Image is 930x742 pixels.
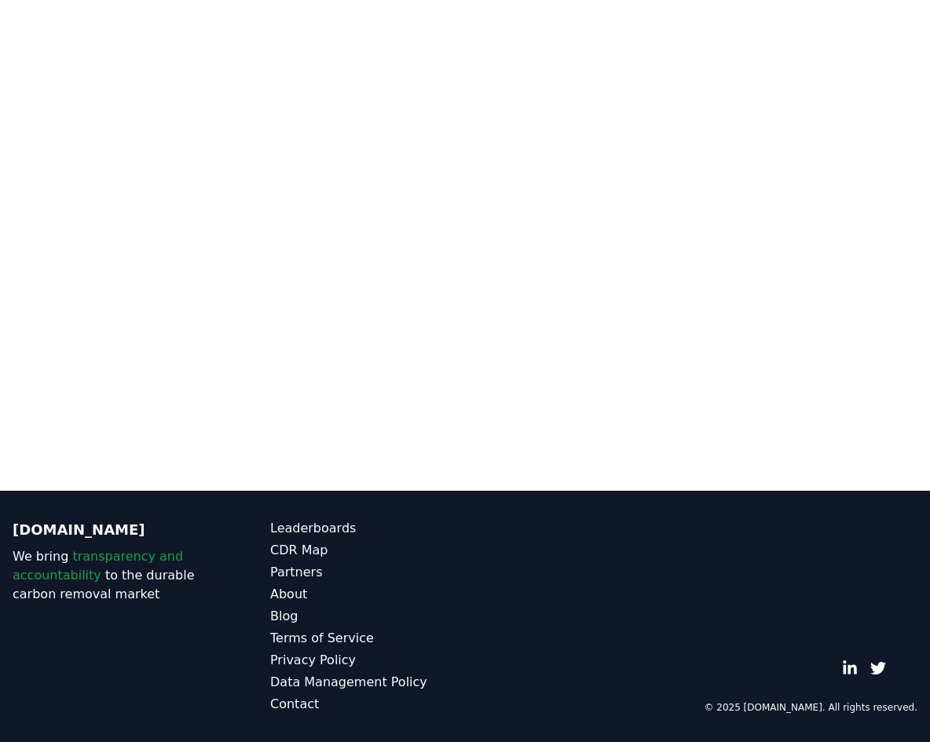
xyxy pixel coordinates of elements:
p: © 2025 [DOMAIN_NAME]. All rights reserved. [704,701,917,714]
a: CDR Map [270,541,465,560]
a: Privacy Policy [270,651,465,670]
a: About [270,585,465,604]
p: We bring to the durable carbon removal market [13,547,207,604]
a: Contact [270,695,465,714]
a: Blog [270,607,465,626]
a: Twitter [870,660,886,676]
a: LinkedIn [842,660,858,676]
a: Partners [270,563,465,582]
span: transparency and accountability [13,549,183,583]
a: Data Management Policy [270,673,465,692]
a: Terms of Service [270,629,465,648]
a: Leaderboards [270,519,465,538]
p: [DOMAIN_NAME] [13,519,207,541]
